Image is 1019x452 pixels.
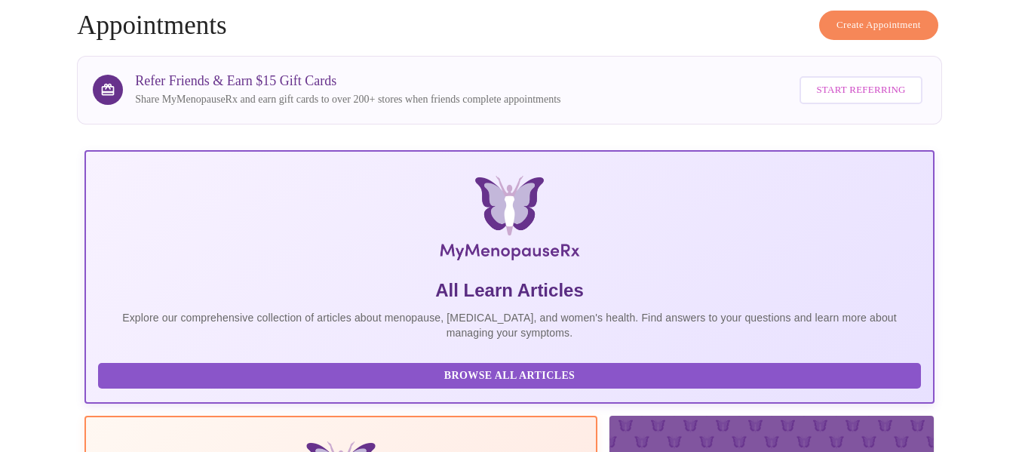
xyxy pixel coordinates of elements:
a: Browse All Articles [98,368,925,381]
p: Explore our comprehensive collection of articles about menopause, [MEDICAL_DATA], and women's hea... [98,310,921,340]
h4: Appointments [77,11,942,41]
img: MyMenopauseRx Logo [226,176,793,266]
a: Start Referring [796,69,925,112]
h5: All Learn Articles [98,278,921,303]
button: Browse All Articles [98,363,921,389]
p: Share MyMenopauseRx and earn gift cards to over 200+ stores when friends complete appointments [135,92,560,107]
span: Create Appointment [836,17,921,34]
span: Start Referring [816,81,905,99]
h3: Refer Friends & Earn $15 Gift Cards [135,73,560,89]
button: Create Appointment [819,11,938,40]
span: Browse All Articles [113,367,906,386]
button: Start Referring [800,76,922,104]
